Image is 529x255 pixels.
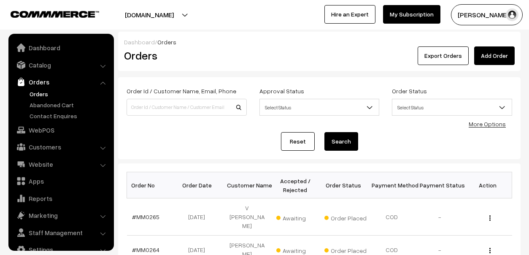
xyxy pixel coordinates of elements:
th: Customer Name [223,172,271,198]
span: Awaiting [276,244,318,255]
a: Dashboard [11,40,111,55]
span: Select Status [392,100,512,115]
span: Awaiting [276,212,318,222]
span: Select Status [260,100,379,115]
a: Website [11,157,111,172]
label: Approval Status [259,87,304,95]
a: WebPOS [11,122,111,138]
th: Order No [127,172,175,198]
th: Payment Status [416,172,464,198]
a: #MM0265 [132,213,159,220]
a: Staff Management [11,225,111,240]
a: #MM0264 [132,246,159,253]
input: Order Id / Customer Name / Customer Email / Customer Phone [127,99,247,116]
th: Payment Method [367,172,416,198]
a: Orders [27,90,111,98]
a: Dashboard [124,38,155,46]
a: My Subscription [383,5,440,24]
a: Abandoned Cart [27,100,111,109]
button: Search [324,132,358,151]
span: Select Status [259,99,380,116]
button: [DOMAIN_NAME] [95,4,203,25]
a: Reset [281,132,315,151]
a: Catalog [11,57,111,73]
th: Order Status [319,172,367,198]
td: V [PERSON_NAME] [223,198,271,236]
th: Accepted / Rejected [271,172,319,198]
a: Marketing [11,208,111,223]
a: Reports [11,191,111,206]
div: / [124,38,515,46]
a: Orders [11,74,111,90]
img: Menu [489,215,491,221]
a: Add Order [474,46,515,65]
td: COD [367,198,416,236]
a: COMMMERCE [11,8,84,19]
span: Order Placed [324,212,367,222]
td: [DATE] [175,198,223,236]
a: More Options [469,120,506,127]
img: COMMMERCE [11,11,99,17]
th: Order Date [175,172,223,198]
td: - [416,198,464,236]
a: Customers [11,139,111,155]
span: Orders [157,38,176,46]
span: Order Placed [324,244,367,255]
h2: Orders [124,49,246,62]
a: Hire an Expert [324,5,375,24]
span: Select Status [392,99,512,116]
img: user [506,8,518,21]
label: Order Status [392,87,427,95]
a: Apps [11,174,111,189]
th: Action [464,172,512,198]
button: Export Orders [418,46,469,65]
img: Menu [489,248,491,253]
label: Order Id / Customer Name, Email, Phone [127,87,236,95]
a: Contact Enquires [27,111,111,120]
button: [PERSON_NAME]… [451,4,523,25]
